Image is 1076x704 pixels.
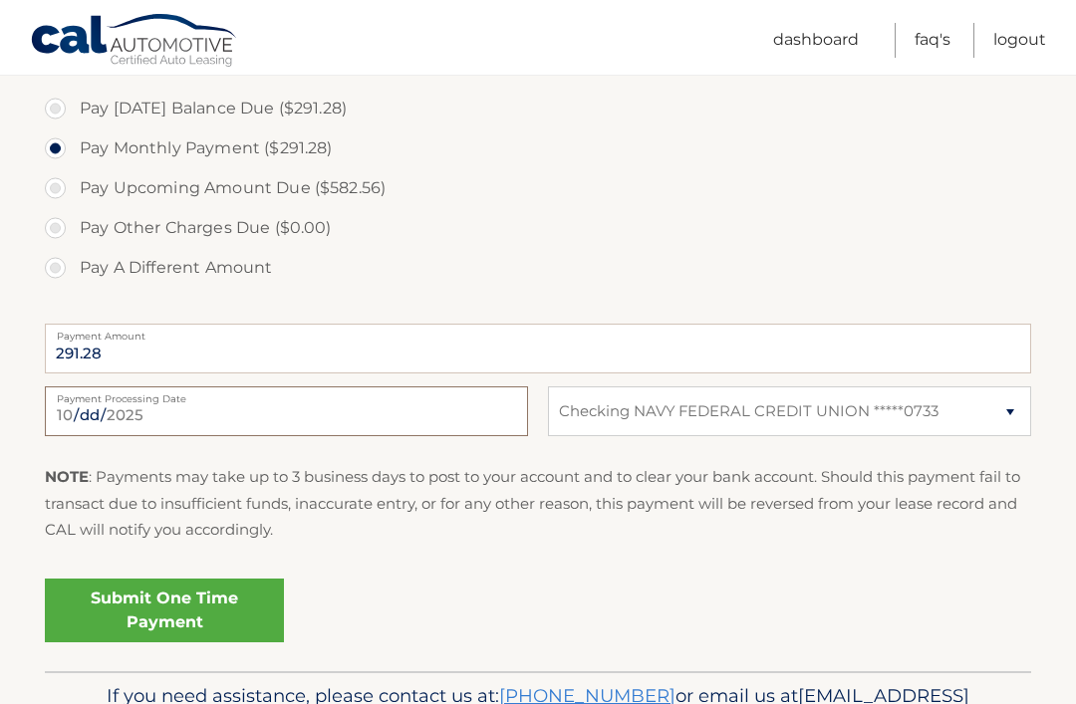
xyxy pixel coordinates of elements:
label: Payment Amount [45,324,1031,340]
a: Logout [993,23,1046,58]
label: Payment Processing Date [45,386,528,402]
input: Payment Date [45,386,528,436]
label: Pay [DATE] Balance Due ($291.28) [45,89,1031,128]
p: : Payments may take up to 3 business days to post to your account and to clear your bank account.... [45,464,1031,543]
a: Cal Automotive [30,13,239,71]
a: Dashboard [773,23,859,58]
label: Pay Monthly Payment ($291.28) [45,128,1031,168]
a: FAQ's [915,23,950,58]
a: Submit One Time Payment [45,579,284,642]
label: Pay Other Charges Due ($0.00) [45,208,1031,248]
label: Pay Upcoming Amount Due ($582.56) [45,168,1031,208]
input: Payment Amount [45,324,1031,373]
label: Pay A Different Amount [45,248,1031,288]
strong: NOTE [45,467,89,486]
